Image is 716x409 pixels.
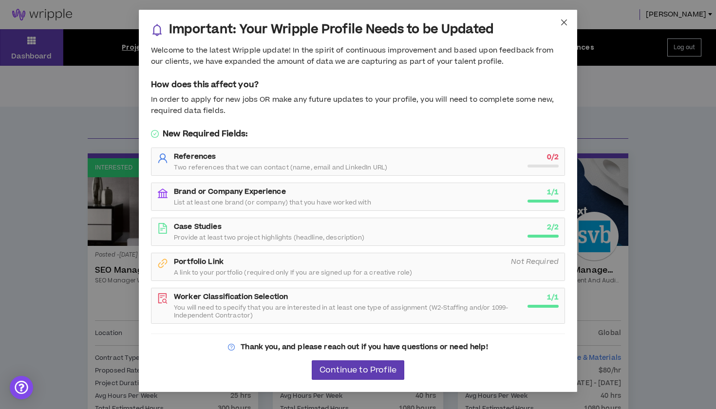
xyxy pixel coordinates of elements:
span: file-search [157,293,168,304]
span: close [560,19,568,26]
span: A link to your portfolio (required only If you are signed up for a creative role) [174,269,412,277]
h5: New Required Fields: [151,128,565,140]
h3: Important: Your Wripple Profile Needs to be Updated [169,22,493,37]
strong: 0 / 2 [547,152,559,162]
span: List at least one brand (or company) that you have worked with [174,199,371,206]
span: You will need to specify that you are interested in at least one type of assignment (W2-Staffing ... [174,304,522,319]
strong: References [174,151,216,162]
div: Open Intercom Messenger [10,376,33,399]
strong: 1 / 1 [547,292,559,302]
span: user [157,153,168,164]
span: link [157,258,168,269]
button: Close [551,10,577,36]
button: Continue to Profile [312,360,404,380]
h5: How does this affect you? [151,79,565,91]
strong: Portfolio Link [174,257,224,267]
strong: 2 / 2 [547,222,559,232]
strong: 1 / 1 [547,187,559,197]
span: check-circle [151,130,159,138]
span: Two references that we can contact (name, email and LinkedIn URL) [174,164,387,171]
span: Provide at least two project highlights (headline, description) [174,234,364,242]
div: In order to apply for new jobs OR make any future updates to your profile, you will need to compl... [151,94,565,116]
span: bank [157,188,168,199]
div: Welcome to the latest Wripple update! In the spirit of continuous improvement and based upon feed... [151,45,565,67]
strong: Worker Classification Selection [174,292,288,302]
i: Not Required [511,257,559,267]
span: Continue to Profile [320,366,396,375]
span: question-circle [228,344,235,351]
strong: Case Studies [174,222,222,232]
strong: Brand or Company Experience [174,186,286,197]
span: file-text [157,223,168,234]
strong: Thank you, and please reach out if you have questions or need help! [241,342,488,352]
span: bell [151,24,163,36]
